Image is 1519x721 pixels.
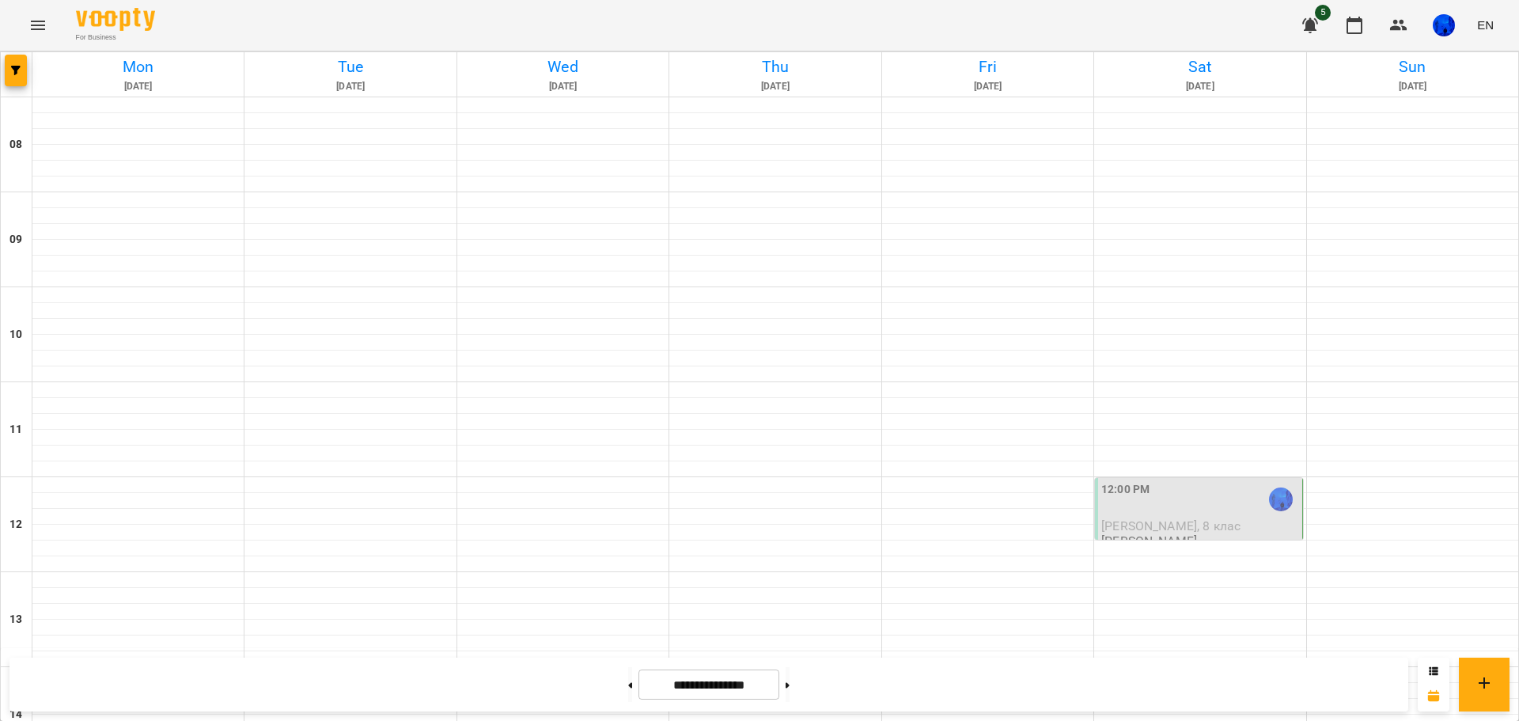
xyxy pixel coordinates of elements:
h6: Tue [247,55,453,79]
span: EN [1477,17,1494,33]
h6: [DATE] [1097,79,1303,94]
img: 3b43ae1300233944315f23d7593219c8.jpg [1433,14,1455,36]
h6: [DATE] [247,79,453,94]
h6: 10 [9,326,22,343]
h6: Thu [672,55,878,79]
img: Петренко Назарій Максимович [1269,488,1293,511]
button: EN [1471,10,1500,40]
h6: Mon [35,55,241,79]
h6: Fri [885,55,1091,79]
h6: [DATE] [35,79,241,94]
span: For Business [76,32,155,43]
span: 5 [1315,5,1331,21]
label: 12:00 PM [1101,481,1150,499]
h6: 12 [9,516,22,533]
img: Voopty Logo [76,8,155,31]
h6: 08 [9,136,22,154]
h6: Wed [460,55,666,79]
p: [PERSON_NAME] [1101,534,1197,548]
h6: [DATE] [885,79,1091,94]
h6: 09 [9,231,22,249]
h6: 13 [9,611,22,628]
h6: Sun [1309,55,1516,79]
span: [PERSON_NAME], 8 клас [1101,518,1241,533]
h6: [DATE] [460,79,666,94]
button: Menu [19,6,57,44]
h6: [DATE] [1309,79,1516,94]
h6: 11 [9,421,22,438]
h6: Sat [1097,55,1303,79]
h6: [DATE] [672,79,878,94]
